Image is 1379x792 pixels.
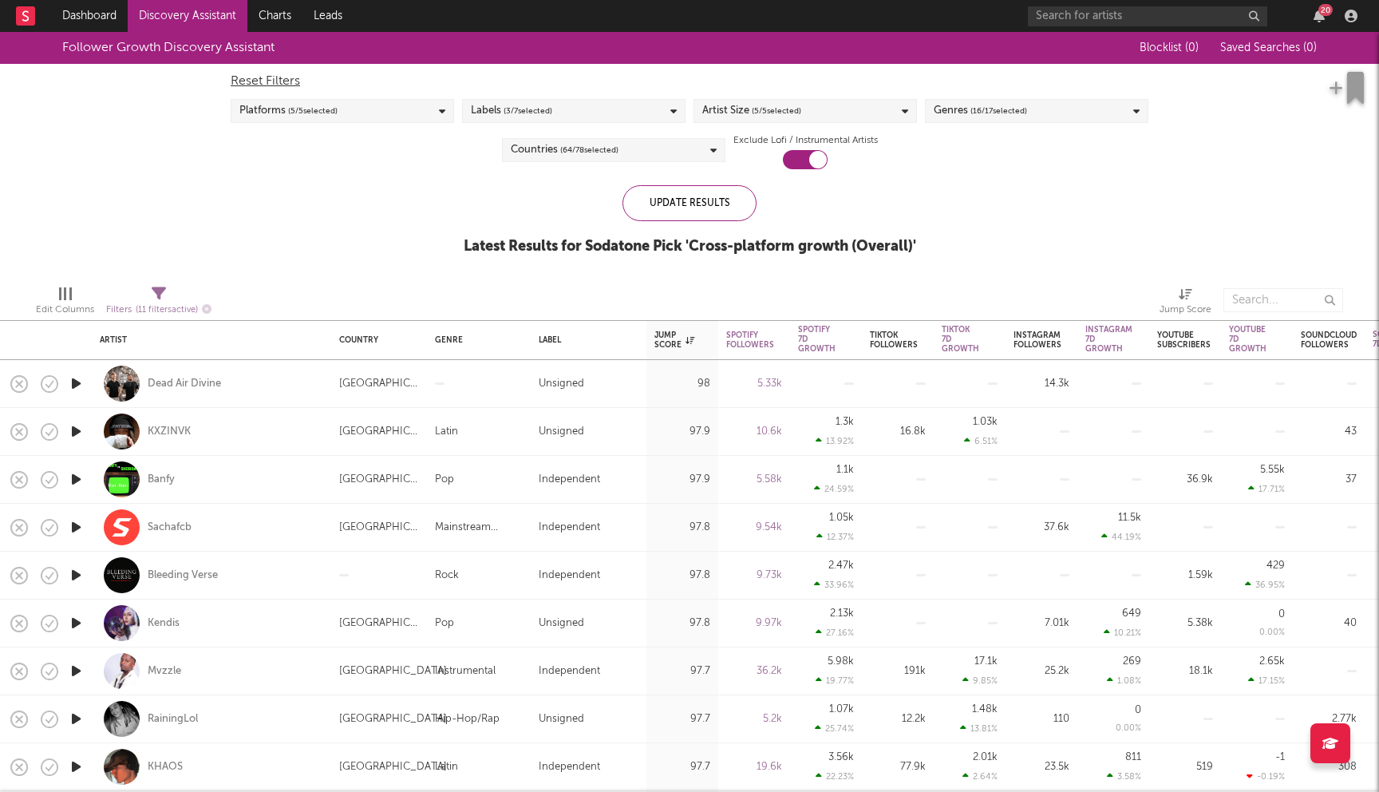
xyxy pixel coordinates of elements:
[654,422,710,442] div: 97.9
[973,417,998,427] div: 1.03k
[435,470,454,489] div: Pop
[1245,580,1285,590] div: 36.95 %
[654,374,710,394] div: 98
[1301,470,1357,489] div: 37
[828,752,854,762] div: 3.56k
[435,758,458,777] div: Latin
[339,758,447,777] div: [GEOGRAPHIC_DATA]
[339,518,419,537] div: [GEOGRAPHIC_DATA]
[654,566,710,585] div: 97.8
[148,664,181,679] div: Mvzzle
[1157,662,1213,681] div: 18.1k
[1248,484,1285,494] div: 17.71 %
[435,518,523,537] div: Mainstream Electronic
[942,325,979,354] div: Tiktok 7D Growth
[1014,710,1069,729] div: 110
[1135,705,1141,715] div: 0
[1118,513,1141,523] div: 11.5k
[339,470,419,489] div: [GEOGRAPHIC_DATA]
[504,101,552,121] span: ( 3 / 7 selected)
[435,614,454,633] div: Pop
[828,656,854,667] div: 5.98k
[148,712,198,727] div: RainingLol
[1104,628,1141,638] div: 10.21 %
[654,518,710,537] div: 97.8
[960,723,998,734] div: 13.81 %
[231,72,1148,91] div: Reset Filters
[1301,758,1357,777] div: 308
[1259,628,1285,637] div: 0.00 %
[100,335,315,345] div: Artist
[1157,470,1213,489] div: 36.9k
[539,422,584,442] div: Unsigned
[702,101,801,121] div: Artist Size
[970,101,1027,121] span: ( 16 / 17 selected)
[654,614,710,633] div: 97.8
[106,280,211,327] div: Filters(11 filters active)
[1157,566,1213,585] div: 1.59k
[1125,752,1141,762] div: 811
[1014,662,1069,681] div: 25.2k
[1301,331,1357,350] div: Soundcloud Followers
[816,771,854,782] div: 22.23 %
[1160,280,1211,327] div: Jump Score
[148,521,192,535] a: Sachafcb
[1160,300,1211,319] div: Jump Score
[726,710,782,729] div: 5.2k
[1101,532,1141,542] div: 44.19 %
[464,237,916,256] div: Latest Results for Sodatone Pick ' Cross-platform growth (Overall) '
[339,422,419,442] div: [GEOGRAPHIC_DATA]
[1014,614,1069,633] div: 7.01k
[814,484,854,494] div: 24.59 %
[816,675,854,686] div: 19.77 %
[972,704,998,715] div: 1.48k
[1301,710,1357,729] div: 2.77k
[539,470,600,489] div: Independent
[435,710,500,729] div: Hip-Hop/Rap
[136,306,198,315] span: ( 11 filters active)
[1229,325,1266,354] div: YouTube 7D Growth
[816,436,854,446] div: 13.92 %
[148,616,180,631] a: Kendis
[511,141,618,160] div: Countries
[435,566,459,585] div: Rock
[148,473,175,487] a: Banfy
[1248,675,1285,686] div: 17.15 %
[973,752,998,762] div: 2.01k
[148,760,183,774] a: KHAOS
[654,662,710,681] div: 97.7
[539,710,584,729] div: Unsigned
[815,723,854,734] div: 25.74 %
[539,518,600,537] div: Independent
[1157,331,1211,350] div: YouTube Subscribers
[964,436,998,446] div: 6.51 %
[339,335,411,345] div: Country
[733,131,878,150] label: Exclude Lofi / Instrumental Artists
[1085,325,1132,354] div: Instagram 7D Growth
[1220,42,1317,53] span: Saved Searches
[148,377,221,391] div: Dead Air Divine
[726,758,782,777] div: 19.6k
[726,422,782,442] div: 10.6k
[1014,374,1069,394] div: 14.3k
[974,656,998,667] div: 17.1k
[148,425,191,439] a: KXZINVK
[36,280,94,327] div: Edit Columns
[814,580,854,590] div: 33.96 %
[560,141,618,160] span: ( 64 / 78 selected)
[1028,6,1267,26] input: Search for artists
[654,758,710,777] div: 97.7
[830,608,854,619] div: 2.13k
[870,710,926,729] div: 12.2k
[435,335,515,345] div: Genre
[239,101,338,121] div: Platforms
[1266,560,1285,571] div: 429
[539,374,584,394] div: Unsigned
[654,470,710,489] div: 97.9
[539,566,600,585] div: Independent
[870,758,926,777] div: 77.9k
